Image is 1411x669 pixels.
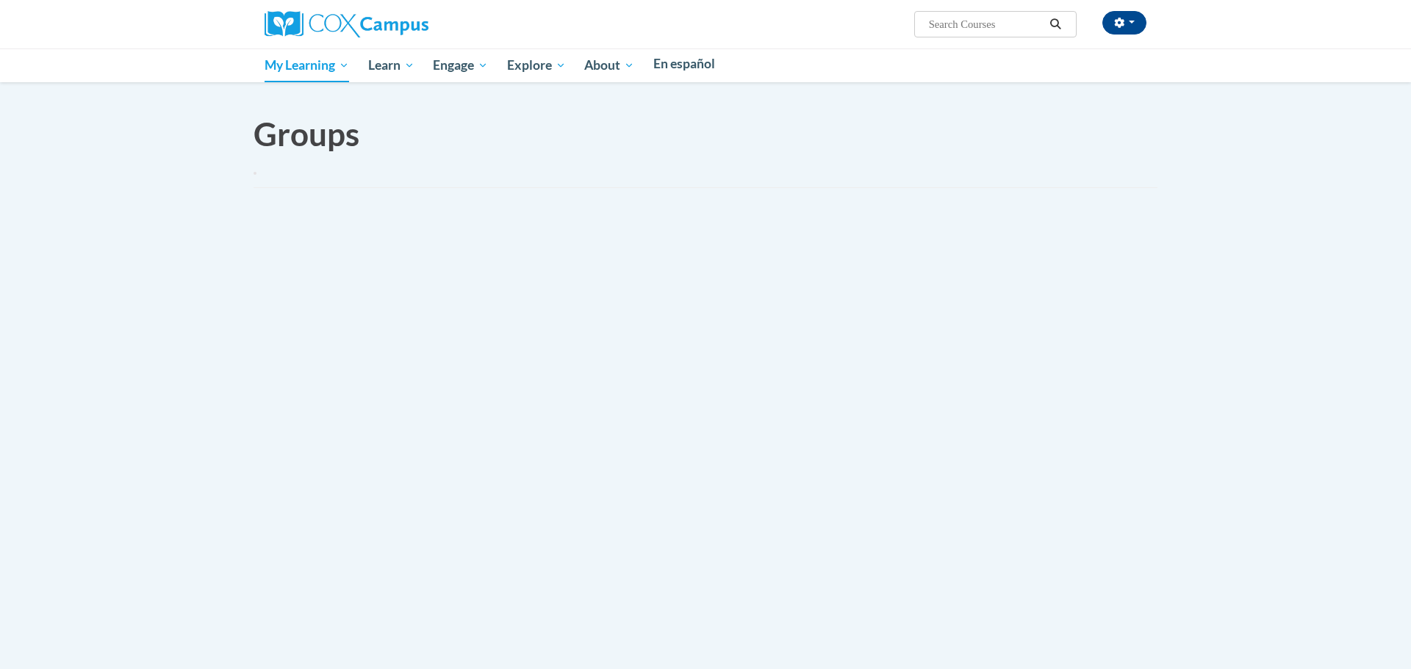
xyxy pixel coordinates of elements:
[584,57,634,74] span: About
[927,15,1045,33] input: Search Courses
[433,57,488,74] span: Engage
[265,17,428,29] a: Cox Campus
[575,48,645,82] a: About
[359,48,424,82] a: Learn
[653,56,715,71] span: En español
[1049,19,1063,30] i: 
[265,11,428,37] img: Cox Campus
[1102,11,1146,35] button: Account Settings
[255,48,359,82] a: My Learning
[1045,15,1067,33] button: Search
[423,48,498,82] a: Engage
[254,115,359,153] span: Groups
[498,48,575,82] a: Explore
[265,57,349,74] span: My Learning
[644,48,725,79] a: En español
[507,57,566,74] span: Explore
[243,48,1168,82] div: Main menu
[368,57,414,74] span: Learn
